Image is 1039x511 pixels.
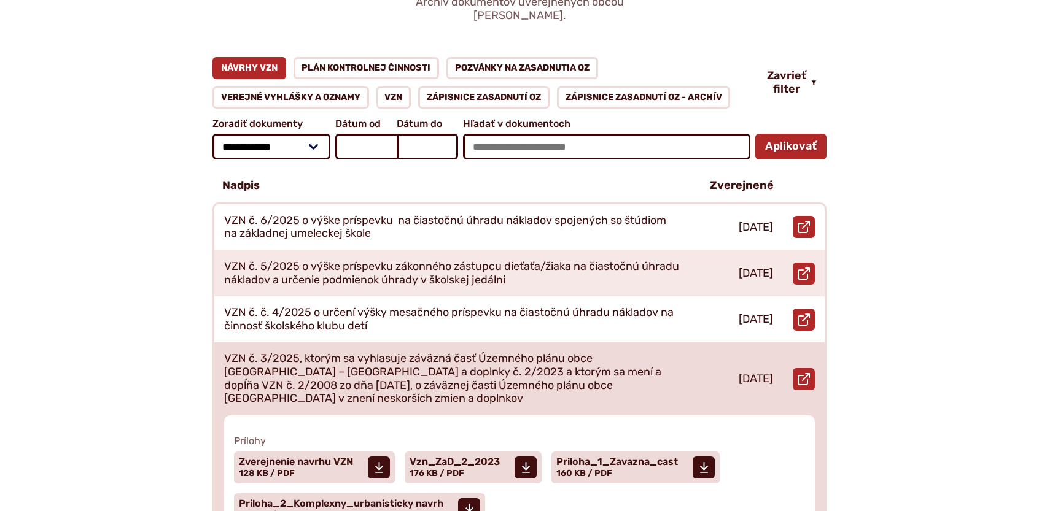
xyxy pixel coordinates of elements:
[335,118,397,129] span: Dátum od
[405,451,542,483] a: Vzn_ZaD_2_2023 176 KB / PDF
[418,86,550,109] a: Zápisnice zasadnutí OZ
[557,86,731,109] a: Zápisnice zasadnutí OZ - ARCHÍV
[410,457,500,467] span: Vzn_ZaD_2_2023
[212,86,369,109] a: Verejné vyhlášky a oznamy
[234,451,395,483] a: Zverejnenie navrhu VZN 128 KB / PDF
[224,260,681,286] p: VZN č. 5/2025 o výške príspevku zákonného zástupcu dieťaťa/žiaka na čiastočnú úhradu nákladov a u...
[224,352,681,405] p: VZN č. 3/2025, ktorým sa vyhlasuje záväzná časť Územného plánu obce [GEOGRAPHIC_DATA] – [GEOGRAPH...
[463,134,750,159] input: Hľadať v dokumentoch
[397,134,458,159] input: Dátum do
[739,267,773,280] p: [DATE]
[739,372,773,386] p: [DATE]
[757,69,827,96] button: Zavrieť filter
[376,86,411,109] a: VZN
[739,313,773,326] p: [DATE]
[556,468,612,478] span: 160 KB / PDF
[212,134,330,159] select: Zoradiť dokumenty
[739,221,773,234] p: [DATE]
[556,457,678,467] span: Priloha_1_Zavazna_cast
[212,118,330,129] span: Zoradiť dokumenty
[224,214,681,240] p: VZN č. 6/2025 o výške príspevku na čiastočnú úhradu nákladov spojených so štúdiom na základnej um...
[397,118,458,129] span: Dátum do
[239,457,353,467] span: Zverejnenie navrhu VZN
[294,57,440,79] a: Plán kontrolnej činnosti
[239,499,443,509] span: Priloha_2_Komplexny_urbanisticky navrh
[755,134,827,159] button: Aplikovať
[463,118,750,129] span: Hľadať v dokumentoch
[222,179,260,193] p: Nadpis
[446,57,598,79] a: Pozvánky na zasadnutia OZ
[239,468,295,478] span: 128 KB / PDF
[767,69,806,96] span: Zavrieť filter
[224,306,681,332] p: VZN č. č. 4/2025 o určení výšky mesačného príspevku na čiastočnú úhradu nákladov na činnosť škols...
[410,468,464,478] span: 176 KB / PDF
[551,451,720,483] a: Priloha_1_Zavazna_cast 160 KB / PDF
[335,134,397,159] input: Dátum od
[212,57,286,79] a: Návrhy VZN
[710,179,774,193] p: Zverejnené
[234,435,805,447] span: Prílohy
